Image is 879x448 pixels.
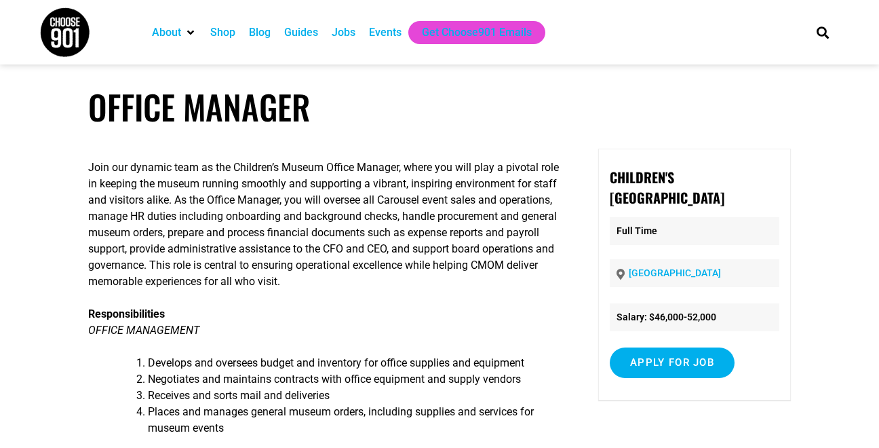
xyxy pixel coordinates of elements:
li: Negotiates and maintains contracts with office equipment and supply vendors [148,371,564,388]
nav: Main nav [145,21,794,44]
a: Guides [284,24,318,41]
a: Shop [210,24,235,41]
em: OFFICE MANAGEMENT [88,324,199,337]
li: Develops and oversees budget and inventory for office supplies and equipment [148,355,564,371]
li: Receives and sorts mail and deliveries [148,388,564,404]
a: Jobs [332,24,355,41]
h1: Office Manager [88,87,792,127]
strong: Children's [GEOGRAPHIC_DATA] [610,167,724,208]
li: Salary: $46,000-52,000 [610,303,779,331]
div: Search [812,21,834,43]
a: Events [369,24,402,41]
li: Places and manages general museum orders, including supplies and services for museum events [148,404,564,436]
a: Blog [249,24,271,41]
input: Apply for job [610,348,735,378]
div: About [145,21,203,44]
a: About [152,24,181,41]
strong: Responsibilities [88,307,165,320]
p: Join our dynamic team as the Children’s Museum Office Manager, where you will play a pivotal role... [88,160,564,290]
a: [GEOGRAPHIC_DATA] [629,267,721,278]
a: Get Choose901 Emails [422,24,532,41]
p: Full Time [610,217,779,245]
